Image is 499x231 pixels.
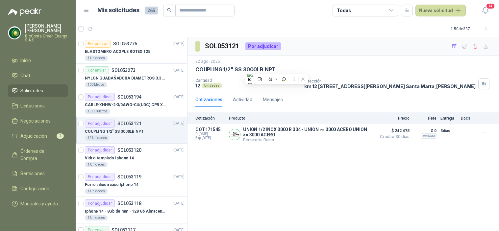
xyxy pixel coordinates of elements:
[76,170,187,197] a: Por adjudicarSOL053119[DATE] Forro silicon case Iphone 141 Unidades
[85,182,138,188] p: Forro silicon case Iphone 14
[57,133,64,139] span: 2
[117,148,141,152] p: SOL053120
[8,167,68,180] a: Remisiones
[85,199,115,207] div: Por adjudicar
[304,79,476,83] p: Dirección
[263,96,283,103] div: Mensajes
[8,197,68,210] a: Manuales y ayuda
[195,78,299,83] p: Cantidad
[195,116,225,121] p: Cotización
[85,120,115,127] div: Por adjudicar
[117,174,141,179] p: SOL053119
[173,147,185,153] p: [DATE]
[243,127,373,137] p: UNION 1/2 INOX 3000 R 304 - UNION >= 3000 ACERO UNION >= 3000 ACERO
[20,200,58,207] span: Manuales y ayuda
[195,136,225,140] span: Exp: [DATE]
[113,41,137,46] p: SOL053275
[20,148,62,162] span: Órdenes de Compra
[85,162,108,167] div: 1 Unidades
[85,40,111,48] div: Por cotizar
[8,8,41,16] img: Logo peakr
[85,146,115,154] div: Por adjudicar
[8,27,21,39] img: Company Logo
[85,93,115,101] div: Por adjudicar
[205,41,240,51] h3: SOL053121
[76,117,187,144] a: Por adjudicarSOL053121[DATE] COUPLING 1/2" SS 3000LB NPT12 Unidades
[8,69,68,82] a: Chat
[20,170,45,177] span: Remisiones
[451,24,491,34] div: 1 - 50 de 337
[20,72,30,79] span: Chat
[85,66,109,74] div: Por enviar
[195,96,222,103] div: Cotizaciones
[202,83,222,88] div: Unidades
[195,58,220,65] p: 22 ago, 2025
[195,132,225,136] span: C: [DATE]
[8,145,68,165] a: Órdenes de Compra
[440,127,457,135] p: 3 días
[173,67,185,74] p: [DATE]
[85,189,108,194] div: 1 Unidades
[25,34,68,42] p: BioCosta Green Energy S.A.S
[173,41,185,47] p: [DATE]
[112,68,136,73] p: SOL053273
[229,116,373,121] p: Producto
[8,115,68,127] a: Negociaciones
[415,5,466,16] button: Nueva solicitud
[76,64,187,90] a: Por enviarSOL053273[DATE] NYLON GUADAÑADORA DIAMETROS 3.3 mm100 Metros
[85,49,150,55] p: ELASTOMERO ACOPLE ROTEX 125
[117,95,141,99] p: SOL053194
[243,137,373,142] p: Ferretería Reina
[85,215,108,220] div: 1 Unidades
[486,3,495,9] span: 14
[85,56,108,61] div: 1 Unidades
[421,133,437,139] div: Incluido
[76,90,187,117] a: Por adjudicarSOL053194[DATE] CABLE-XHHW-2-3/0AWG-CU(UDC) CPR XLPE FR1.000 Metros
[377,116,410,121] p: Precio
[20,132,47,140] span: Adjudicación
[85,102,167,108] p: CABLE-XHHW-2-3/0AWG-CU(UDC) CPR XLPE FR
[20,185,49,192] span: Configuración
[85,173,115,181] div: Por adjudicar
[413,127,437,135] p: $ 0
[304,83,476,89] p: km 12 [STREET_ADDRESS][PERSON_NAME] Santa Marta , [PERSON_NAME]
[337,7,351,14] div: Todas
[8,54,68,67] a: Inicio
[173,94,185,100] p: [DATE]
[461,116,474,121] p: Docs
[85,82,107,87] div: 100 Metros
[76,37,187,64] a: Por cotizarSOL053275[DATE] ELASTOMERO ACOPLE ROTEX 1251 Unidades
[117,201,141,206] p: SOL053118
[145,7,158,14] span: 265
[97,6,139,15] h1: Mis solicitudes
[25,24,68,33] p: [PERSON_NAME] [PERSON_NAME]
[195,127,225,132] p: COT171545
[85,128,144,135] p: COUPLING 1/2" SS 3000LB NPT
[20,102,45,109] span: Licitaciones
[85,208,167,215] p: Iphone 14 - 8Gb de ram - 128 Gb Almacenamiento
[195,66,276,73] p: COUPLING 1/2" SS 3000LB NPT
[229,129,240,140] img: Company Logo
[76,197,187,223] a: Por adjudicarSOL053118[DATE] Iphone 14 - 8Gb de ram - 128 Gb Almacenamiento1 Unidades
[173,174,185,180] p: [DATE]
[413,116,437,121] p: Flete
[117,121,141,126] p: SOL053121
[20,117,51,125] span: Negociaciones
[85,75,167,81] p: NYLON GUADAÑADORA DIAMETROS 3.3 mm
[85,135,110,141] div: 12 Unidades
[20,87,43,94] span: Solicitudes
[173,121,185,127] p: [DATE]
[167,8,172,12] span: search
[377,127,410,135] span: $ 242.475
[440,116,457,121] p: Entrega
[8,100,68,112] a: Licitaciones
[8,182,68,195] a: Configuración
[233,96,252,103] div: Actividad
[173,200,185,207] p: [DATE]
[8,84,68,97] a: Solicitudes
[377,135,410,139] span: Crédito 30 días
[20,57,31,64] span: Inicio
[85,155,134,161] p: Vidrio templado Iphone 14
[8,130,68,142] a: Adjudicación2
[85,109,110,114] div: 1.000 Metros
